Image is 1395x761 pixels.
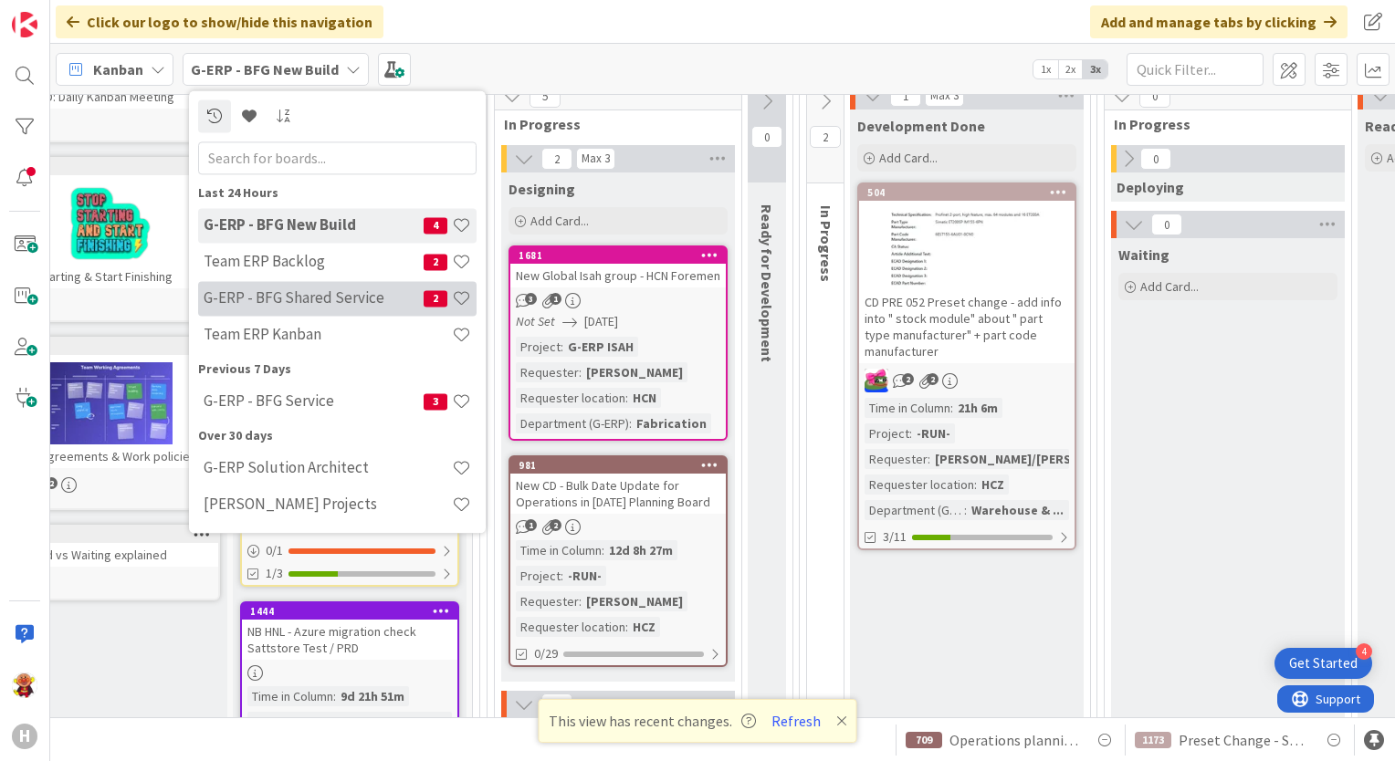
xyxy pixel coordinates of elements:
[810,126,841,148] span: 2
[1114,115,1328,133] span: In Progress
[579,362,582,382] span: :
[629,413,632,433] span: :
[516,566,561,586] div: Project
[250,605,457,618] div: 1444
[204,495,452,514] h4: [PERSON_NAME] Projects
[516,617,625,637] div: Requester location
[927,373,939,385] span: 2
[266,541,283,560] span: 0 / 1
[758,204,776,362] span: Ready for Development
[865,449,928,469] div: Requester
[198,183,477,203] div: Last 24 Hours
[628,388,661,408] div: HCN
[1289,654,1358,672] div: Get Started
[530,86,561,108] span: 5
[525,293,537,305] span: 3
[3,526,218,567] div: 889Blocked vs Waiting explained
[198,141,477,174] input: Search for boards...
[865,423,909,443] div: Project
[247,712,292,732] div: Project
[424,254,447,270] span: 2
[859,184,1075,363] div: 504CD PRE 052 Preset change - add info into " stock module" about " part type manufacturer" + par...
[859,290,1075,363] div: CD PRE 052 Preset change - add info into " stock module" about " part type manufacturer" + part c...
[12,724,37,749] div: H
[3,159,218,175] div: 888
[424,393,447,410] span: 3
[628,617,660,637] div: HCZ
[3,543,218,567] div: Blocked vs Waiting explained
[902,373,914,385] span: 2
[516,362,579,382] div: Requester
[510,457,726,514] div: 981New CD - Bulk Date Update for Operations in [DATE] Planning Board
[1139,86,1170,108] span: 0
[857,117,985,135] span: Development Done
[204,253,424,271] h4: Team ERP Backlog
[11,340,218,353] div: 1339
[516,591,579,611] div: Requester
[424,290,447,307] span: 2
[295,712,445,732] div: AZURE Cloud Transfor...
[579,591,582,611] span: :
[625,617,628,637] span: :
[751,126,782,148] span: 0
[582,591,687,611] div: [PERSON_NAME]
[525,519,537,531] span: 1
[516,388,625,408] div: Requester location
[949,729,1079,751] span: Operations planning board Changing operations to external via Multiselect CD_011_HUISCH_Internal ...
[204,216,424,235] h4: G-ERP - BFG New Build
[12,672,37,698] img: LC
[1083,60,1107,78] span: 3x
[1135,732,1171,748] div: 1173
[3,159,218,288] div: 888Stop Starting & Start Finishing
[906,732,942,748] div: 709
[242,603,457,620] div: 1444
[950,398,953,418] span: :
[890,85,921,107] span: 1
[953,398,1002,418] div: 21h 6m
[549,710,756,732] span: This view has recent changes.
[930,91,959,100] div: Max 3
[12,12,37,37] img: Visit kanbanzone.com
[974,474,977,495] span: :
[1151,214,1182,235] span: 0
[865,369,888,392] img: JK
[584,312,618,331] span: [DATE]
[424,217,447,234] span: 4
[11,161,218,173] div: 888
[909,423,912,443] span: :
[765,709,827,733] button: Refresh
[561,566,563,586] span: :
[1274,648,1372,679] div: Open Get Started checklist, remaining modules: 4
[530,213,589,229] span: Add Card...
[242,539,457,562] div: 0/1
[1033,60,1058,78] span: 1x
[266,564,283,583] span: 1/3
[865,500,964,520] div: Department (G-ERP)
[967,500,1068,520] div: Warehouse & ...
[509,455,728,667] a: 981New CD - Bulk Date Update for Operations in [DATE] Planning BoardTime in Column:12d 8h 27mProj...
[510,247,726,264] div: 1681
[510,264,726,287] div: New Global Isah group - HCN Foremen
[541,693,572,715] span: 3
[204,392,424,411] h4: G-ERP - BFG Service
[56,5,383,38] div: Click our logo to show/hide this navigation
[550,293,561,305] span: 1
[1140,148,1171,170] span: 0
[519,249,726,262] div: 1681
[604,540,677,560] div: 12d 8h 27m
[292,712,295,732] span: :
[1127,53,1264,86] input: Quick Filter...
[1,157,220,322] a: 888Stop Starting & Start Finishing
[561,337,563,357] span: :
[198,360,477,379] div: Previous 7 Days
[550,519,561,531] span: 2
[879,150,938,166] span: Add Card...
[1118,245,1169,264] span: Waiting
[930,449,1149,469] div: [PERSON_NAME]/[PERSON_NAME]...
[563,337,638,357] div: G-ERP ISAH
[510,474,726,514] div: New CD - Bulk Date Update for Operations in [DATE] Planning Board
[336,686,409,706] div: 9d 21h 51m
[582,362,687,382] div: [PERSON_NAME]
[964,500,967,520] span: :
[204,289,424,308] h4: G-ERP - BFG Shared Service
